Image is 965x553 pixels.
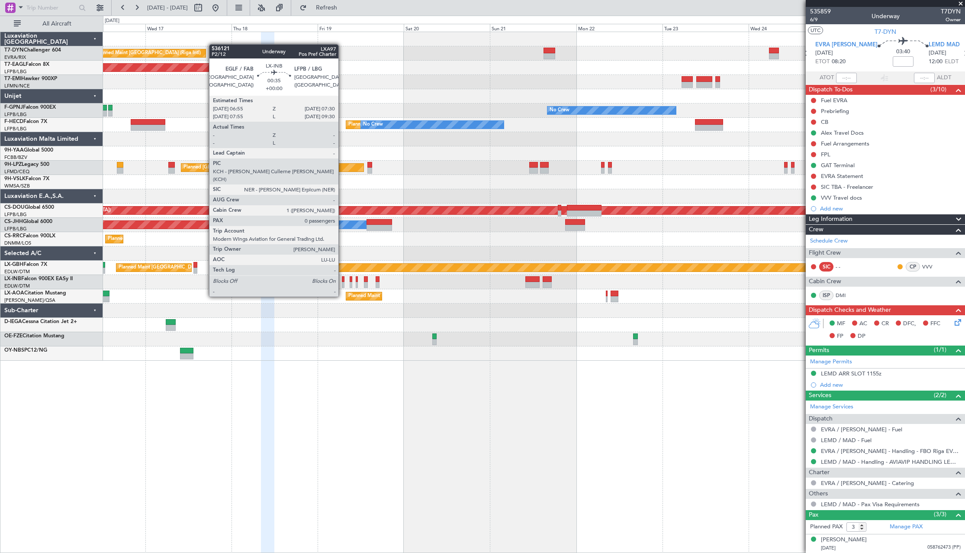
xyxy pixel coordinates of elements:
[821,437,872,444] a: LEMD / MAD - Fuel
[821,183,873,191] div: SIC TBA - Freelancer
[821,545,836,551] span: [DATE]
[4,262,47,267] a: LX-GBHFalcon 7X
[576,24,663,32] div: Mon 22
[832,58,846,66] span: 08:20
[119,261,255,274] div: Planned Maint [GEOGRAPHIC_DATA] ([GEOGRAPHIC_DATA])
[4,76,21,81] span: T7-EMI
[810,403,853,411] a: Manage Services
[896,48,910,56] span: 03:40
[815,58,830,66] span: ETOT
[404,24,490,32] div: Sat 20
[4,333,23,339] span: OE-FZE
[4,148,24,153] span: 9H-YAA
[875,27,896,36] span: T7-DYN
[903,320,916,328] span: DFC,
[945,58,959,66] span: ELDT
[363,118,383,131] div: No Crew
[815,49,833,58] span: [DATE]
[821,447,961,455] a: EVRA / [PERSON_NAME] - Handling - FBO Riga EVRA / [PERSON_NAME]
[809,414,833,424] span: Dispatch
[821,140,869,147] div: Fuel Arrangements
[809,391,831,401] span: Services
[872,12,900,21] div: Underway
[809,277,841,287] span: Cabin Crew
[809,510,818,520] span: Pax
[4,119,23,124] span: F-HECD
[810,358,852,366] a: Manage Permits
[4,62,26,67] span: T7-EAGL
[4,283,30,289] a: EDLW/DTM
[663,24,749,32] div: Tue 23
[821,536,867,544] div: [PERSON_NAME]
[929,49,946,58] span: [DATE]
[4,211,27,218] a: LFPB/LBG
[4,154,27,161] a: FCBB/BZV
[108,233,244,246] div: Planned Maint [GEOGRAPHIC_DATA] ([GEOGRAPHIC_DATA])
[4,276,73,281] a: LX-INBFalcon 900EX EASy II
[318,24,404,32] div: Fri 19
[749,24,835,32] div: Wed 24
[4,219,52,224] a: CS-JHHGlobal 6000
[4,333,64,339] a: OE-FZECitation Mustang
[4,205,54,210] a: CS-DOUGlobal 6500
[4,205,25,210] span: CS-DOU
[4,276,21,281] span: LX-INB
[4,105,56,110] a: F-GPNJFalcon 900EX
[4,233,55,239] a: CS-RRCFalcon 900LX
[810,16,831,23] span: 6/9
[4,291,66,296] a: LX-AOACitation Mustang
[4,48,61,53] a: T7-DYNChallenger 604
[821,162,855,169] div: GAT Terminal
[4,126,27,132] a: LFPB/LBG
[836,291,855,299] a: DMI
[147,4,188,12] span: [DATE] - [DATE]
[4,176,49,181] a: 9H-VSLKFalcon 7X
[809,214,852,224] span: Leg Information
[809,248,841,258] span: Flight Crew
[4,68,27,75] a: LFPB/LBG
[4,226,27,232] a: LFPB/LBG
[4,162,22,167] span: 9H-LPZ
[348,118,485,131] div: Planned Maint [GEOGRAPHIC_DATA] ([GEOGRAPHIC_DATA])
[821,501,920,508] a: LEMD / MAD - Pax Visa Requirements
[4,148,53,153] a: 9H-YAAGlobal 5000
[4,119,47,124] a: F-HECDFalcon 7X
[941,16,961,23] span: Owner
[929,41,960,49] span: LEMD MAD
[809,468,830,478] span: Charter
[815,41,878,49] span: EVRA [PERSON_NAME]
[808,26,823,34] button: UTC
[4,240,31,246] a: DNMM/LOS
[4,297,55,304] a: [PERSON_NAME]/QSA
[4,105,23,110] span: F-GPNJ
[4,168,29,175] a: LFMD/CEQ
[809,346,829,356] span: Permits
[4,268,30,275] a: EDLW/DTM
[809,305,891,315] span: Dispatch Checks and Weather
[930,85,946,94] span: (3/10)
[821,97,847,104] div: Fuel EVRA
[927,544,961,551] span: 058762473 (PP)
[821,479,914,487] a: EVRA / [PERSON_NAME] - Catering
[922,263,942,271] a: VVV
[821,172,863,180] div: EVRA Statement
[105,17,119,25] div: [DATE]
[821,370,881,377] div: LEMD ARR SLOT 1155z
[820,205,961,212] div: Add new
[836,263,855,271] div: - -
[837,332,843,341] span: FP
[490,24,576,32] div: Sun 21
[837,320,845,328] span: MF
[809,225,823,235] span: Crew
[4,291,24,296] span: LX-AOA
[4,183,30,189] a: WMSA/SZB
[821,458,961,466] a: LEMD / MAD - Handling - AVIAVIP HANDLING LEMD /MAD
[4,319,77,324] a: D-IEGACessna Citation Jet 2+
[90,47,201,60] div: Unplanned Maint [GEOGRAPHIC_DATA] (Riga Intl)
[4,348,47,353] a: OY-NBSPC12/NG
[810,237,848,246] a: Schedule Crew
[4,54,26,61] a: EVRA/RIX
[251,261,306,274] div: Planned Maint Nurnberg
[937,74,951,82] span: ALDT
[232,24,318,32] div: Thu 18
